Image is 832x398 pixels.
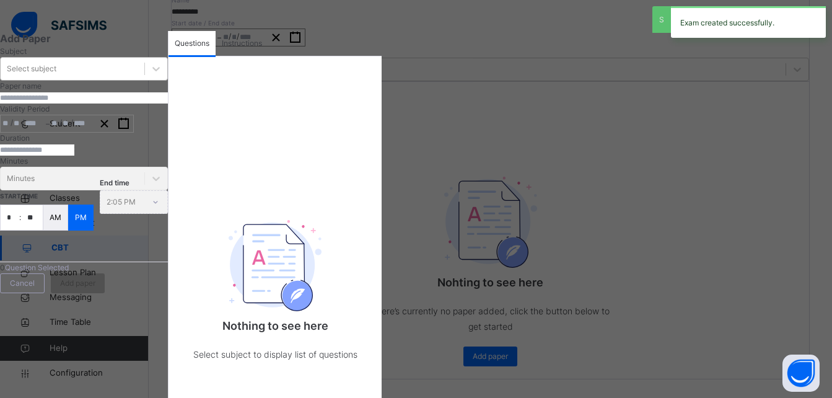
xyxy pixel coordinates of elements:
p: Nothing to see here [169,317,382,334]
span: Add paper [60,278,95,289]
span: Cancel [10,278,35,289]
div: Exam created successfully. [671,6,826,38]
button: Open asap [782,355,820,392]
div: Nothing to see here [169,189,382,387]
span: / [22,117,24,128]
span: – [46,118,50,130]
img: empty_paper.ad750738770ac8374cccfa65f26fe3c4.svg [229,220,322,311]
p: AM [50,212,61,223]
p: : [19,212,21,223]
span: / [59,117,62,128]
div: Select subject [7,63,56,74]
span: Questions [175,38,209,49]
span: / [71,117,73,128]
span: End time [100,178,129,188]
span: Question Selected [5,263,69,272]
p: PM [75,212,87,223]
span: / [11,117,13,128]
span: Instructions [222,38,262,49]
p: Select subject to display list of questions [169,347,382,362]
